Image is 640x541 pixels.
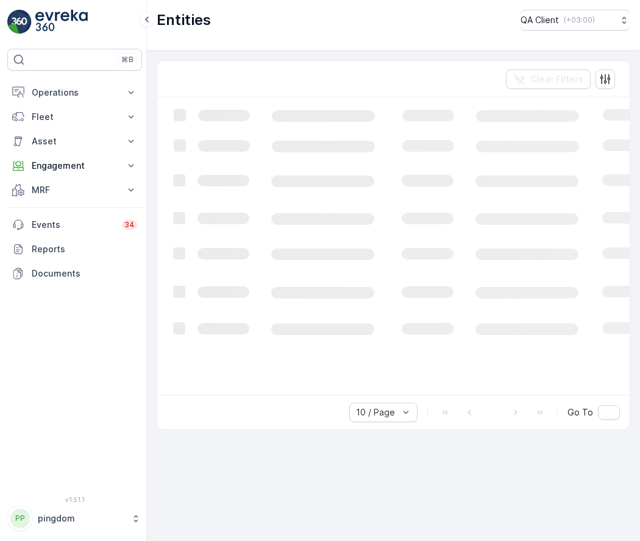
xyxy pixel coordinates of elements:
p: Asset [32,135,118,147]
a: Events34 [7,213,142,237]
button: Fleet [7,105,142,129]
p: QA Client [521,14,559,26]
img: logo_light-DOdMpM7g.png [35,10,88,34]
p: Documents [32,267,137,280]
button: PPpingdom [7,506,142,531]
p: Operations [32,87,118,99]
button: MRF [7,178,142,202]
p: Fleet [32,111,118,123]
p: 34 [124,220,135,230]
button: Operations [7,80,142,105]
div: PP [10,509,30,528]
span: v 1.51.1 [7,496,142,503]
a: Documents [7,261,142,286]
a: Reports [7,237,142,261]
p: Entities [157,10,211,30]
p: Reports [32,243,137,255]
button: Engagement [7,154,142,178]
button: Clear Filters [506,69,591,89]
p: pingdom [38,512,125,525]
p: ⌘B [121,55,133,65]
p: Events [32,219,115,231]
span: Go To [567,406,593,419]
p: Engagement [32,160,118,172]
button: QA Client(+03:00) [521,10,630,30]
p: ( +03:00 ) [564,15,595,25]
p: Clear Filters [530,73,583,85]
p: MRF [32,184,118,196]
img: logo [7,10,32,34]
button: Asset [7,129,142,154]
